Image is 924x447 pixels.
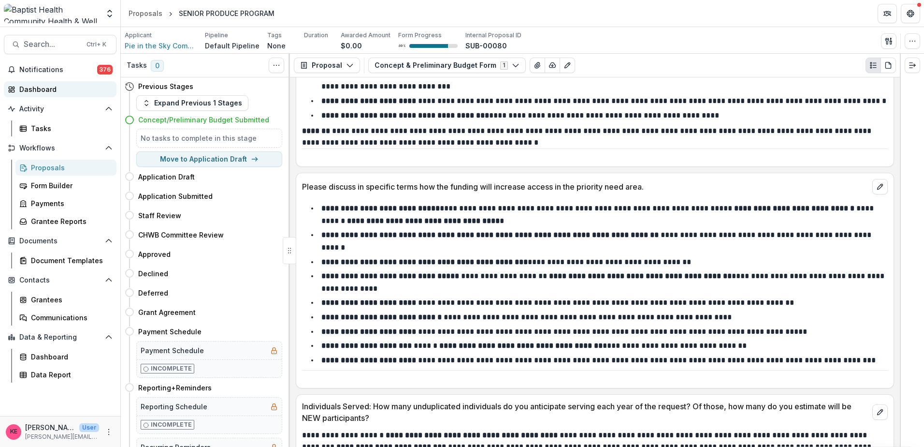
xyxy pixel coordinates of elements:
button: PDF view [881,58,896,73]
div: Communications [31,313,109,323]
button: Open Activity [4,101,116,117]
button: Partners [878,4,897,23]
button: Notifications376 [4,62,116,77]
p: $0.00 [341,41,362,51]
a: Communications [15,310,116,326]
div: SENIOR PRODUCE PROGRAM [179,8,274,18]
p: None [267,41,286,51]
button: Open Contacts [4,272,116,288]
p: SUB-00080 [465,41,507,51]
div: Grantees [31,295,109,305]
a: Payments [15,195,116,211]
nav: breadcrumb [125,6,278,20]
div: Dashboard [19,84,109,94]
button: Expand Previous 1 Stages [136,95,248,111]
button: View Attached Files [530,58,545,73]
p: [PERSON_NAME][EMAIL_ADDRESS][DOMAIN_NAME] [25,432,99,441]
span: Workflows [19,144,101,152]
p: 80 % [398,43,405,49]
button: Move to Application Draft [136,151,282,167]
button: edit [872,179,888,194]
button: Open Documents [4,233,116,249]
span: Activity [19,105,101,113]
h3: Tasks [127,61,147,70]
h4: Application Draft [138,172,195,182]
a: Dashboard [4,81,116,97]
h4: Staff Review [138,210,181,221]
div: Proposals [31,163,109,173]
button: Search... [4,35,116,54]
a: Proposals [125,6,166,20]
p: Individuals Served: How many unduplicated individuals do you anticipate serving each year of the ... [302,401,868,424]
a: Tasks [15,120,116,136]
p: Pipeline [205,31,228,40]
h5: Payment Schedule [141,345,204,356]
div: Document Templates [31,255,109,266]
span: Documents [19,237,101,245]
div: Tasks [31,123,109,134]
a: Grantees [15,292,116,308]
div: Grantee Reports [31,216,109,226]
div: Form Builder [31,180,109,191]
p: Incomplete [151,420,192,429]
button: Concept & Preliminary Budget Form1 [368,58,526,73]
span: Data & Reporting [19,333,101,342]
div: Data Report [31,370,109,380]
h4: Approved [138,249,171,259]
h4: Payment Schedule [138,327,202,337]
h4: Deferred [138,288,168,298]
div: Payments [31,198,109,209]
button: Open Workflows [4,140,116,156]
button: Plaintext view [866,58,881,73]
button: Edit as form [560,58,575,73]
p: [PERSON_NAME] [25,422,75,432]
a: Dashboard [15,349,116,365]
h4: Previous Stages [138,81,193,91]
h4: Concept/Preliminary Budget Submitted [138,115,269,125]
a: Data Report [15,367,116,383]
h5: Reporting Schedule [141,402,207,412]
h4: CHWB Committee Review [138,230,224,240]
p: Please discuss in specific terms how the funding will increase access in the priority need area. [302,181,868,193]
div: Ctrl + K [85,39,108,50]
p: Tags [267,31,282,40]
a: Grantee Reports [15,213,116,229]
img: Baptist Health Community Health & Well Being logo [4,4,99,23]
button: Expand right [905,58,920,73]
p: Awarded Amount [341,31,390,40]
p: Duration [304,31,328,40]
span: Contacts [19,276,101,284]
h4: Declined [138,268,168,279]
span: 376 [97,65,113,74]
h4: Reporting+Reminders [138,383,212,393]
p: Incomplete [151,364,192,373]
p: Default Pipeline [205,41,260,51]
button: Proposal [294,58,360,73]
p: Form Progress [398,31,442,40]
p: Internal Proposal ID [465,31,521,40]
span: 0 [151,60,164,72]
h4: Application Submitted [138,191,213,201]
button: Toggle View Cancelled Tasks [269,58,284,73]
div: Proposals [129,8,162,18]
button: Open Data & Reporting [4,329,116,345]
button: Get Help [901,4,920,23]
button: Open entity switcher [103,4,116,23]
p: User [79,423,99,432]
a: Proposals [15,160,116,176]
h4: Grant Agreement [138,307,196,317]
span: Notifications [19,66,97,74]
div: Dashboard [31,352,109,362]
div: Katie E [10,429,17,435]
button: edit [872,404,888,420]
a: Document Templates [15,253,116,268]
button: More [103,426,115,438]
h5: No tasks to complete in this stage [141,133,278,143]
p: Applicant [125,31,152,40]
span: Search... [24,40,81,49]
a: Form Builder [15,178,116,194]
a: Pie in the Sky Community Alliance [125,41,197,51]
